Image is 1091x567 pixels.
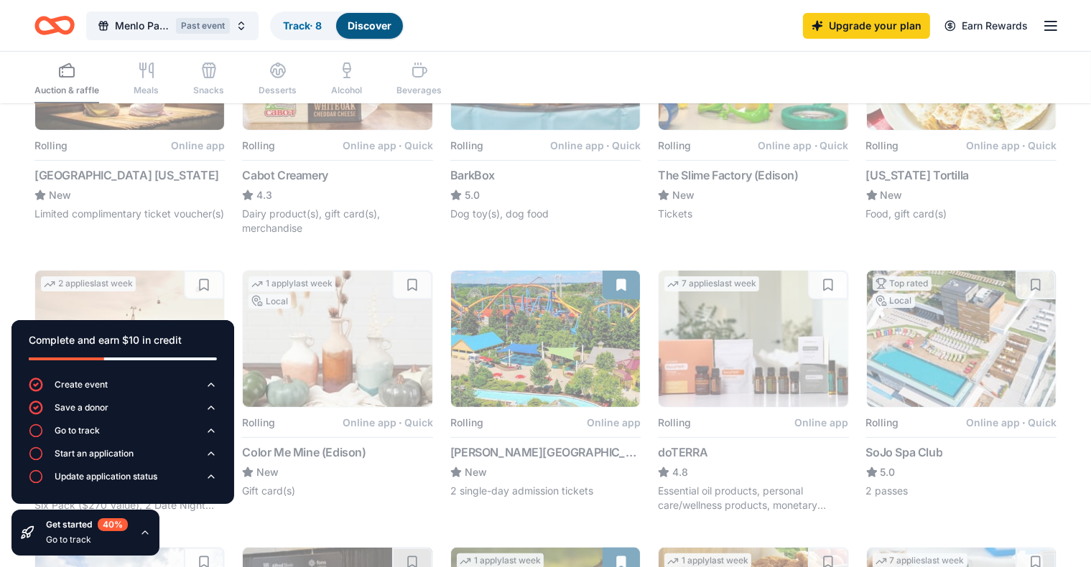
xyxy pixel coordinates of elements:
button: Start an application [29,446,217,469]
button: Image for SoJo Spa ClubTop ratedLocalRollingOnline app•QuickSoJo Spa Club5.02 passes [866,270,1057,498]
div: 40 % [98,518,128,531]
div: Go to track [46,534,128,545]
div: Start an application [55,448,134,459]
button: Track· 8Discover [270,11,404,40]
div: Update application status [55,471,157,482]
button: Image for Color Me Mine (Edison)1 applylast weekLocalRollingOnline app•QuickColor Me Mine (Edison... [242,270,432,498]
a: Home [34,9,75,42]
div: Get started [46,518,128,531]
button: Save a donor [29,400,217,423]
a: Track· 8 [283,19,322,32]
button: Go to track [29,423,217,446]
button: Menlo Park Terrace PTO Pocketbook Bingo Tricky TrayPast event [86,11,259,40]
div: Past event [176,18,230,34]
a: Earn Rewards [936,13,1036,39]
button: Create event [29,378,217,400]
span: Menlo Park Terrace PTO Pocketbook Bingo Tricky Tray [115,17,170,34]
button: Update application status [29,469,217,492]
div: Save a donor [55,402,108,413]
a: Upgrade your plan [803,13,930,39]
a: Discover [348,19,391,32]
button: Image for Let's Roam2 applieslast weekRollingOnline appLet's Roam4.43 Family Scavenger [PERSON_NA... [34,270,225,512]
div: Create event [55,379,108,390]
button: Image for doTERRA7 applieslast weekRollingOnline appdoTERRA4.8Essential oil products, personal ca... [658,270,848,512]
div: Complete and earn $10 in credit [29,332,217,349]
div: Go to track [55,425,100,436]
button: Image for Dorney Park & Wildwater KingdomRollingOnline app[PERSON_NAME][GEOGRAPHIC_DATA]New2 sing... [450,270,641,498]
